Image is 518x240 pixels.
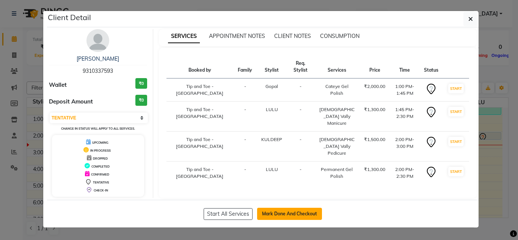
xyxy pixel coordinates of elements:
td: 1:45 PM-2:30 PM [390,102,419,132]
button: START [448,137,464,146]
td: Tip and Toe -[GEOGRAPHIC_DATA] [166,102,234,132]
th: Status [419,55,443,78]
span: CHECK-IN [94,188,108,192]
button: START [448,107,464,116]
span: Gopal [265,83,278,89]
span: LULU [266,166,278,172]
span: COMPLETED [91,165,110,168]
th: Services [314,55,359,78]
th: Req. Stylist [287,55,314,78]
span: Wallet [49,81,67,89]
th: Family [233,55,257,78]
td: - [287,162,314,185]
th: Booked by [166,55,234,78]
span: CONFIRMED [91,173,109,176]
div: ₹1,300.00 [364,166,385,173]
small: Change in status will apply to all services. [61,127,135,130]
span: Deposit Amount [49,97,93,106]
th: Time [390,55,419,78]
button: Mark Done And Checkout [257,208,322,220]
span: CLIENT NOTES [274,33,311,39]
td: Tip and Toe -[GEOGRAPHIC_DATA] [166,78,234,102]
td: - [233,162,257,185]
div: ₹2,000.00 [364,83,385,90]
th: Price [359,55,390,78]
div: ₹1,300.00 [364,106,385,113]
button: START [448,84,464,93]
span: 9310337593 [83,67,113,74]
span: CONSUMPTION [320,33,359,39]
td: 1:00 PM-1:45 PM [390,78,419,102]
h3: ₹0 [135,95,147,106]
a: [PERSON_NAME] [77,55,119,62]
span: UPCOMING [92,141,108,144]
td: - [233,102,257,132]
td: - [287,78,314,102]
div: ₹1,500.00 [364,136,385,143]
td: Tip and Toe -[GEOGRAPHIC_DATA] [166,162,234,185]
td: Tip and Toe -[GEOGRAPHIC_DATA] [166,132,234,162]
button: Start All Services [204,208,253,220]
div: Permanent Gel Polish [319,166,355,180]
td: - [233,78,257,102]
h5: Client Detail [48,12,91,23]
td: - [287,132,314,162]
span: SERVICES [168,30,200,43]
td: 2:00 PM-2:30 PM [390,162,419,185]
td: 2:00 PM-3:00 PM [390,132,419,162]
span: TENTATIVE [93,180,109,184]
span: DROPPED [93,157,108,160]
span: IN PROGRESS [90,149,111,152]
div: Cateye Gel Polish [319,83,355,97]
td: - [287,102,314,132]
span: KULDEEP [261,136,282,142]
button: START [448,167,464,176]
span: LULU [266,107,278,112]
th: Stylist [257,55,287,78]
img: avatar [86,29,109,52]
td: - [233,132,257,162]
div: [DEMOGRAPHIC_DATA] Vally Pedicure [319,136,355,157]
span: APPOINTMENT NOTES [209,33,265,39]
h3: ₹0 [135,78,147,89]
div: [DEMOGRAPHIC_DATA] Vally Manicure [319,106,355,127]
